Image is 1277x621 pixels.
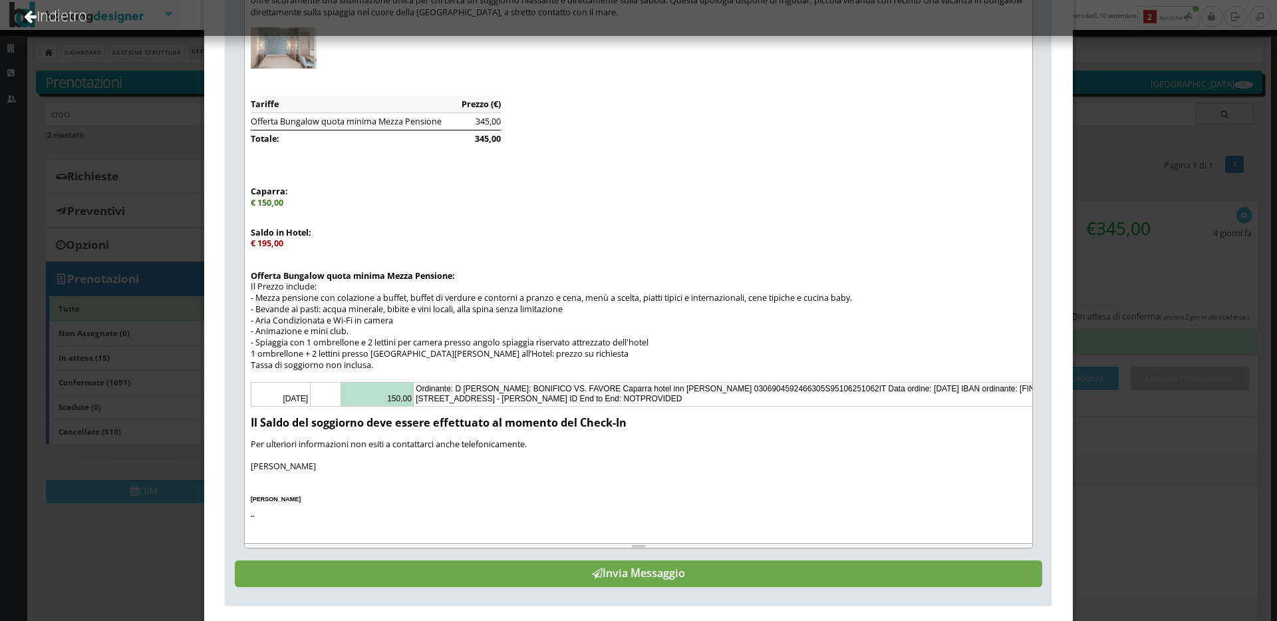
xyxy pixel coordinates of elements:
td: 345,00 [462,112,501,130]
span: [PERSON_NAME] [251,461,316,472]
td: [DATE] [251,382,310,406]
b: Offerta Bungalow quota minima Mezza Pensione: [251,270,455,282]
img: 88f588e6a14311ed99b70608f5526cb6_max200.jpg [251,27,317,69]
span: - [253,513,255,519]
span: Per ulteriori informazioni non esiti a contattarci anche telefonicamente. [251,439,527,450]
b: Prezzo (€) [462,99,501,110]
b: Totale: [251,133,279,144]
b: 345,00 [475,133,501,144]
td: Ordinante: D [PERSON_NAME]: BONIFICO VS. FAVORE Caparra hotel inn [PERSON_NAME] 0306904592466305S... [414,382,1176,406]
span: Saldo in Hotel: [251,227,311,238]
span: [PERSON_NAME] [251,496,301,503]
b: € 195,00 [251,238,283,249]
span: Caparra: [251,186,288,197]
span: - [251,513,253,519]
td: Offerta Bungalow quota minima Mezza Pensione [251,112,442,130]
b: Tariffe [251,99,279,110]
span: Il Saldo del soggiorno deve essere effettuato al momento del Check-In [251,415,627,430]
button: Invia Messaggio [235,560,1042,587]
b: € 150,00 [251,197,283,208]
td: 150,00 [341,382,414,406]
span: Il Prezzo include: - Mezza pensione con colazione a buffet, buffet di verdure e contorni a pranzo... [251,270,852,371]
